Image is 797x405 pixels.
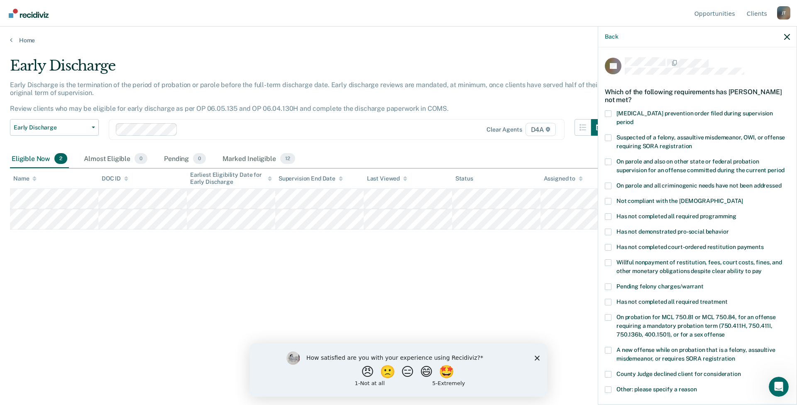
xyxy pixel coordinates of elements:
div: Assigned to [544,175,583,182]
span: Early Discharge [14,124,88,131]
span: Pending felony charges/warrant [616,283,704,290]
span: County Judge declined client for consideration [616,371,741,377]
span: A new offense while on probation that is a felony, assaultive misdemeanor, or requires SORA regis... [616,346,775,362]
iframe: Survey by Kim from Recidiviz [250,343,547,397]
span: Has not completed court-ordered restitution payments [616,244,764,250]
span: Suspected of a felony, assaultive misdemeanor, OWI, or offense requiring SORA registration [616,134,785,149]
p: Early Discharge is the termination of the period of probation or parole before the full-term disc... [10,81,599,113]
span: 0 [193,153,206,164]
div: Status [455,175,473,182]
div: Name [13,175,37,182]
span: On parole and all criminogenic needs have not been addressed [616,182,782,189]
div: Marked Ineligible [221,150,296,168]
span: On probation for MCL 750.81 or MCL 750.84, for an offense requiring a mandatory probation term (7... [616,314,776,338]
span: 12 [280,153,295,164]
div: Eligible Now [10,150,69,168]
span: 0 [134,153,147,164]
span: Other: please specify a reason [616,386,697,393]
div: Pending [162,150,208,168]
button: Back [605,33,618,40]
span: Willful nonpayment of restitution, fees, court costs, fines, and other monetary obligations despi... [616,259,782,274]
span: On parole and also on other state or federal probation supervision for an offense committed durin... [616,158,785,173]
div: Almost Eligible [82,150,149,168]
img: Recidiviz [9,9,49,18]
span: Has not completed all required programming [616,213,736,220]
span: Has not completed all required treatment [616,298,727,305]
span: [MEDICAL_DATA] prevention order filed during supervision period [616,110,773,125]
div: DOC ID [102,175,128,182]
div: Which of the following requirements has [PERSON_NAME] not met? [605,81,790,110]
div: Earliest Eligibility Date for Early Discharge [190,171,272,185]
div: J T [777,6,790,20]
iframe: Intercom live chat [769,377,789,397]
div: Clear agents [487,126,522,133]
div: Last Viewed [367,175,407,182]
span: 2 [54,153,67,164]
span: Not compliant with the [DEMOGRAPHIC_DATA] [616,198,743,204]
span: D4A [526,123,556,136]
span: Has not demonstrated pro-social behavior [616,228,729,235]
div: Supervision End Date [279,175,343,182]
div: Early Discharge [10,57,608,81]
button: Profile dropdown button [777,6,790,20]
a: Home [10,37,787,44]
